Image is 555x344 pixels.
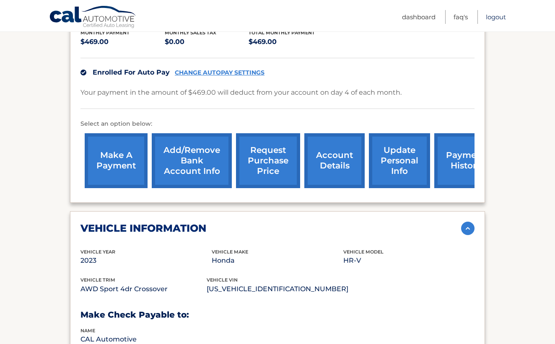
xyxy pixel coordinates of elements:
[369,133,430,188] a: update personal info
[343,255,475,266] p: HR-V
[249,30,315,36] span: Total Monthly Payment
[80,36,165,48] p: $469.00
[85,133,148,188] a: make a payment
[207,283,348,295] p: [US_VEHICLE_IDENTIFICATION_NUMBER]
[434,133,497,188] a: payment history
[249,36,333,48] p: $469.00
[212,249,248,255] span: vehicle make
[80,87,402,98] p: Your payment in the amount of $469.00 will deduct from your account on day 4 of each month.
[49,5,137,30] a: Cal Automotive
[165,36,249,48] p: $0.00
[212,255,343,266] p: Honda
[461,222,475,235] img: accordion-active.svg
[80,70,86,75] img: check.svg
[80,283,207,295] p: AWD Sport 4dr Crossover
[80,119,475,129] p: Select an option below:
[80,255,212,266] p: 2023
[175,69,265,76] a: CHANGE AUTOPAY SETTINGS
[207,277,238,283] span: vehicle vin
[80,222,206,235] h2: vehicle information
[152,133,232,188] a: Add/Remove bank account info
[80,277,115,283] span: vehicle trim
[236,133,300,188] a: request purchase price
[80,249,115,255] span: vehicle Year
[486,10,506,24] a: Logout
[93,68,170,76] span: Enrolled For Auto Pay
[343,249,384,255] span: vehicle model
[402,10,436,24] a: Dashboard
[454,10,468,24] a: FAQ's
[165,30,216,36] span: Monthly sales Tax
[80,30,130,36] span: Monthly Payment
[80,328,95,334] span: name
[304,133,365,188] a: account details
[80,310,475,320] h3: Make Check Payable to:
